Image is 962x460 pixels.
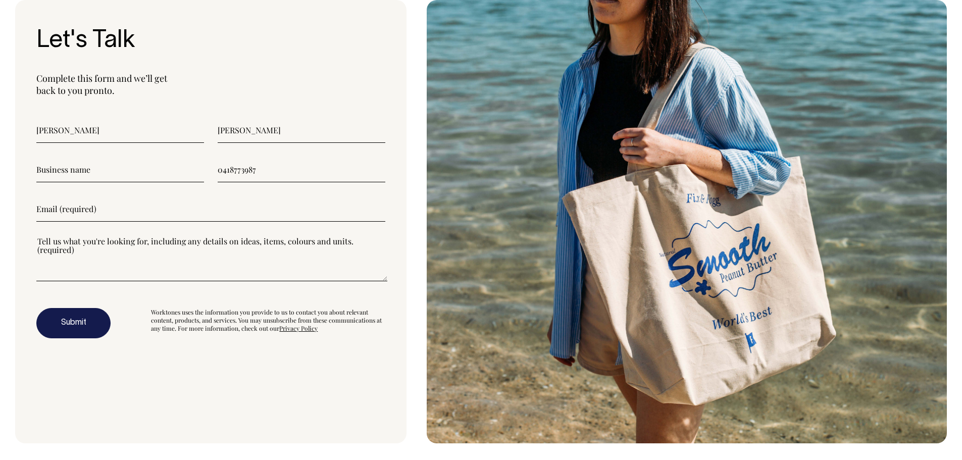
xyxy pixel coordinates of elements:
input: First name (required) [36,118,204,143]
div: Worktones uses the information you provide to us to contact you about relevant content, products,... [151,308,385,338]
input: Last name (required) [218,118,385,143]
input: Business name [36,157,204,182]
button: Submit [36,308,111,338]
p: Complete this form and we’ll get back to you pronto. [36,72,385,96]
a: Privacy Policy [279,324,318,332]
input: Email (required) [36,196,385,222]
h3: Let's Talk [36,28,385,55]
input: Phone (required) [218,157,385,182]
